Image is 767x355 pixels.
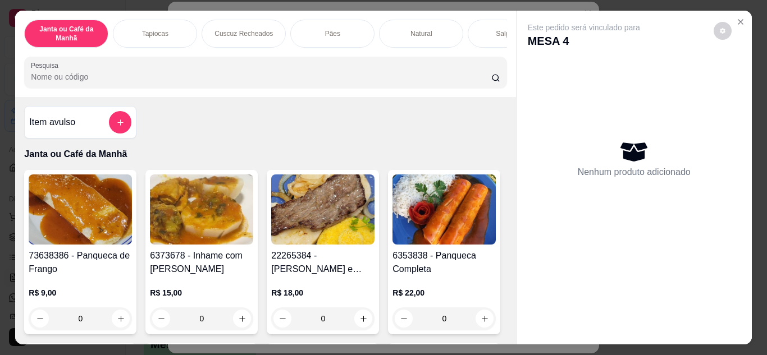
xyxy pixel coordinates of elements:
[714,22,732,40] button: decrease-product-quantity
[150,249,253,276] h4: 6373678 - Inhame com [PERSON_NAME]
[271,174,375,245] img: product-image
[29,249,132,276] h4: 73638386 - Panqueca de Frango
[392,174,496,245] img: product-image
[496,29,524,38] p: Salgados
[109,111,131,133] button: add-separate-item
[395,310,413,328] button: decrease-product-quantity
[214,29,273,38] p: Cuscuz Recheados
[31,61,62,70] label: Pesquisa
[392,249,496,276] h4: 6353838 - Panqueca Completa
[354,310,372,328] button: increase-product-quantity
[578,165,691,179] p: Nenhum produto adicionado
[325,29,340,38] p: Pães
[150,174,253,245] img: product-image
[24,147,506,161] p: Janta ou Café da Manhã
[29,174,132,245] img: product-image
[273,310,291,328] button: decrease-product-quantity
[392,287,496,298] p: R$ 22,00
[34,25,99,43] p: Janta ou Café da Manhã
[29,116,75,129] h4: Item avulso
[271,249,375,276] h4: 22265384 - [PERSON_NAME] e Carne de Sol
[476,310,494,328] button: increase-product-quantity
[112,310,130,328] button: increase-product-quantity
[528,33,640,49] p: MESA 4
[142,29,168,38] p: Tapiocas
[410,29,432,38] p: Natural
[152,310,170,328] button: decrease-product-quantity
[732,13,750,31] button: Close
[528,22,640,33] p: Este pedido será vinculado para
[29,287,132,298] p: R$ 9,00
[233,310,251,328] button: increase-product-quantity
[31,71,491,82] input: Pesquisa
[271,287,375,298] p: R$ 18,00
[150,287,253,298] p: R$ 15,00
[31,310,49,328] button: decrease-product-quantity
